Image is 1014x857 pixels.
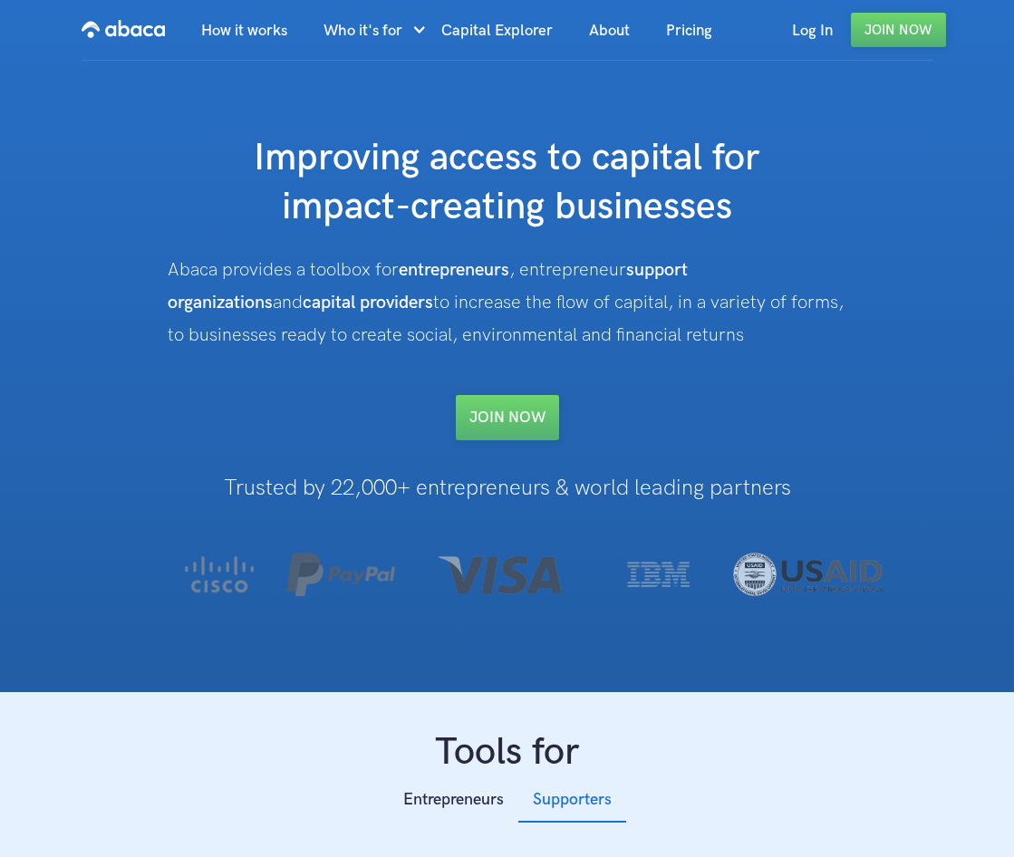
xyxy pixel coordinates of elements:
[152,728,862,777] h1: Tools for
[168,254,847,351] div: Abaca provides a toolbox for , entrepreneur and to increase the flow of capital, in a variety of ...
[303,292,433,313] strong: capital providers
[152,134,862,232] h1: Improving access to capital for impact-creating businesses
[403,786,504,814] div: Entrepreneurs
[851,13,946,47] a: Join Now
[399,259,509,281] strong: entrepreneurs
[456,395,559,440] a: Join NOW
[82,14,165,43] img: Abaca logo
[533,786,612,814] div: Supporters
[152,477,862,500] h1: Trusted by 22,000+ entrepreneurs & world leading partners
